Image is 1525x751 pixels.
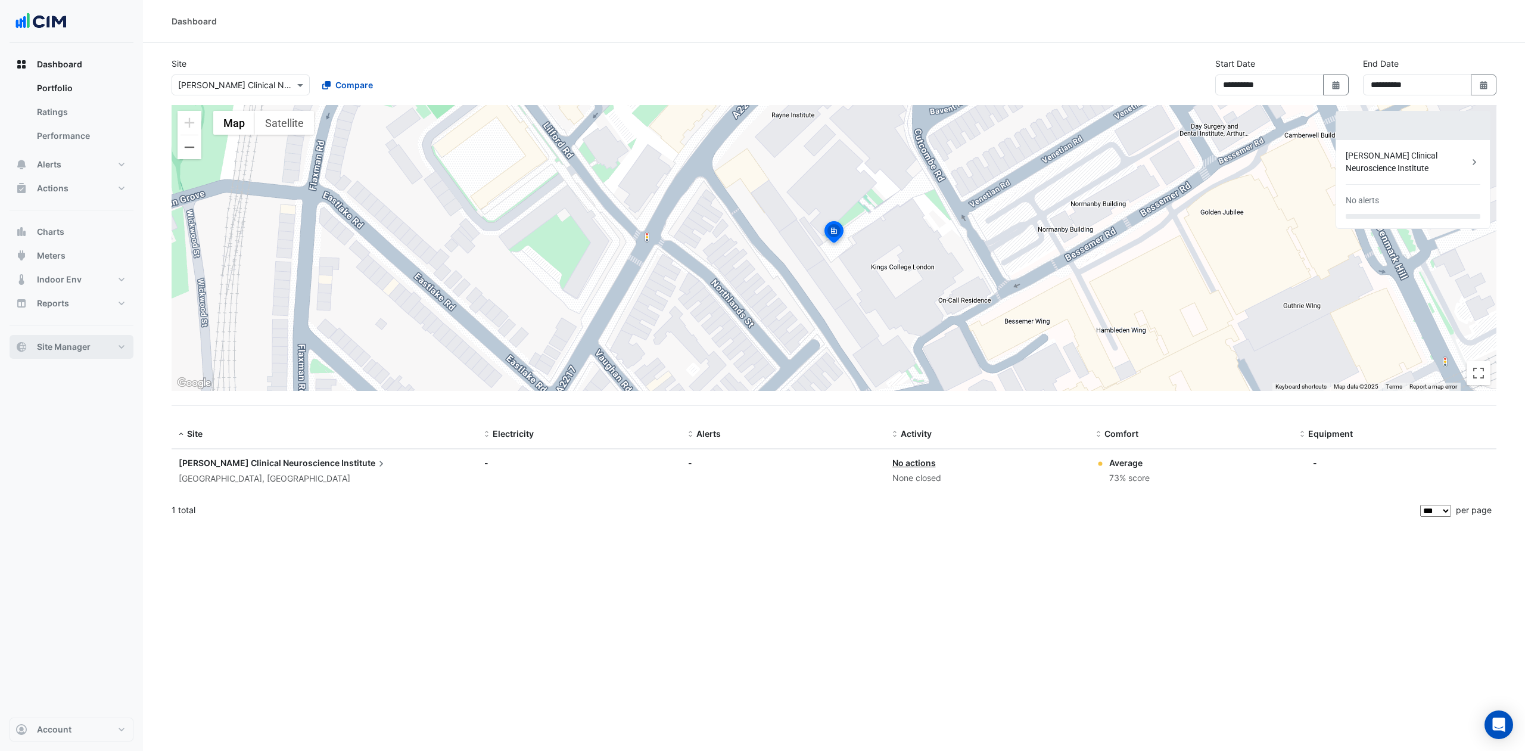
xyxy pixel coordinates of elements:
div: No alerts [1346,194,1379,207]
app-icon: Alerts [15,159,27,170]
div: - [1313,457,1317,469]
div: [PERSON_NAME] Clinical Neuroscience Institute [1346,150,1468,175]
span: Reports [37,297,69,309]
span: Activity [901,429,932,439]
button: Show satellite imagery [255,111,314,135]
span: Meters [37,250,66,262]
fa-icon: Select Date [1479,80,1489,90]
img: site-pin-selected.svg [821,219,847,248]
span: Institute [341,457,387,470]
label: Site [172,57,186,70]
button: Site Manager [10,335,133,359]
button: Alerts [10,153,133,176]
button: Account [10,718,133,741]
span: Electricity [493,429,534,439]
label: End Date [1363,57,1399,70]
span: Dashboard [37,58,82,70]
span: Site Manager [37,341,91,353]
div: Average [1109,457,1150,469]
button: Keyboard shortcuts [1275,383,1327,391]
div: None closed [892,471,1082,485]
a: Report a map error [1409,383,1457,390]
button: Reports [10,291,133,315]
a: Open this area in Google Maps (opens a new window) [175,375,214,391]
span: Alerts [37,159,61,170]
span: per page [1456,505,1492,515]
app-icon: Indoor Env [15,274,27,285]
div: Dashboard [10,76,133,153]
span: Site [187,429,203,439]
a: Terms (opens in new tab) [1386,383,1402,390]
button: Zoom in [178,111,201,135]
img: Company Logo [14,10,68,33]
span: Actions [37,182,69,194]
button: Charts [10,220,133,244]
span: Equipment [1308,429,1353,439]
button: Show street map [213,111,255,135]
span: Charts [37,226,64,238]
button: Dashboard [10,52,133,76]
button: Actions [10,176,133,200]
a: Performance [27,124,133,148]
app-icon: Reports [15,297,27,309]
fa-icon: Select Date [1331,80,1342,90]
a: Portfolio [27,76,133,100]
div: [GEOGRAPHIC_DATA], [GEOGRAPHIC_DATA] [179,472,470,486]
label: Start Date [1215,57,1255,70]
div: Open Intercom Messenger [1484,710,1513,739]
div: - [688,457,877,469]
a: Ratings [27,100,133,124]
button: Meters [10,244,133,268]
button: Indoor Env [10,268,133,291]
button: Zoom out [178,135,201,159]
span: Indoor Env [37,274,82,285]
span: Alerts [696,429,721,439]
div: 1 total [172,495,1418,525]
span: Account [37,724,71,736]
app-icon: Charts [15,226,27,238]
img: Google [175,375,214,391]
span: [PERSON_NAME] Clinical Neuroscience [179,458,340,468]
span: Map data ©2025 [1334,383,1378,390]
app-icon: Dashboard [15,58,27,70]
button: Toggle fullscreen view [1467,361,1490,385]
div: Dashboard [172,15,217,27]
app-icon: Actions [15,182,27,194]
a: No actions [892,458,936,468]
button: Compare [315,75,381,95]
div: 73% score [1109,471,1150,485]
span: Comfort [1104,429,1138,439]
div: - [484,457,674,469]
span: Compare [335,79,373,91]
app-icon: Meters [15,250,27,262]
app-icon: Site Manager [15,341,27,353]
